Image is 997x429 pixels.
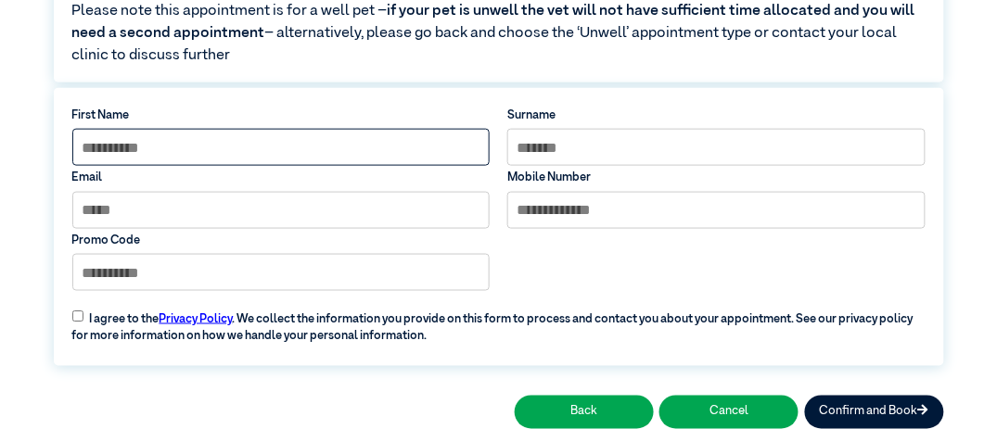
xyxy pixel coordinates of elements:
[72,4,915,41] span: if your pet is unwell the vet will not have sufficient time allocated and you will need a second ...
[659,396,799,428] button: Cancel
[72,232,490,249] label: Promo Code
[72,169,490,186] label: Email
[507,107,925,124] label: Surname
[515,396,654,428] button: Back
[72,107,490,124] label: First Name
[72,310,84,322] input: I agree to thePrivacy Policy. We collect the information you provide on this form to process and ...
[805,396,944,428] button: Confirm and Book
[63,298,934,346] label: I agree to the . We collect the information you provide on this form to process and contact you a...
[507,169,925,186] label: Mobile Number
[159,313,232,325] a: Privacy Policy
